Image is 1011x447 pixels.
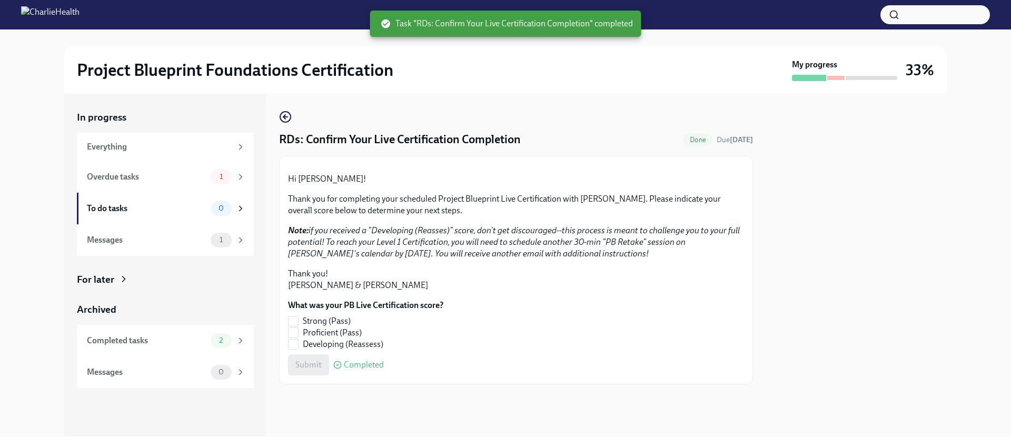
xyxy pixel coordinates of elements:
a: Messages1 [77,224,254,256]
a: For later [77,273,254,286]
label: What was your PB Live Certification score? [288,300,443,311]
span: September 15th, 2025 09:00 [717,135,753,145]
span: Strong (Pass) [303,315,351,327]
strong: Note: [288,225,309,235]
div: Messages [87,366,206,378]
a: Messages0 [77,356,254,388]
span: Developing (Reassess) [303,339,383,350]
a: Archived [77,303,254,316]
a: To do tasks0 [77,193,254,224]
span: 1 [213,236,229,244]
div: Messages [87,234,206,246]
span: 2 [213,336,229,344]
span: 0 [212,204,230,212]
strong: My progress [792,59,837,71]
span: 0 [212,368,230,376]
span: Task "RDs: Confirm Your Live Certification Completion" completed [381,18,633,29]
span: Due [717,135,753,144]
div: Overdue tasks [87,171,206,183]
strong: [DATE] [730,135,753,144]
div: Completed tasks [87,335,206,346]
h4: RDs: Confirm Your Live Certification Completion [279,132,521,147]
span: Completed [344,361,384,369]
a: In progress [77,111,254,124]
h3: 33% [906,61,934,80]
span: 1 [213,173,229,181]
div: Everything [87,141,232,153]
a: Overdue tasks1 [77,161,254,193]
p: Thank you! [PERSON_NAME] & [PERSON_NAME] [288,268,744,291]
img: CharlieHealth [21,6,80,23]
div: For later [77,273,114,286]
p: Thank you for completing your scheduled Project Blueprint Live Certification with [PERSON_NAME]. ... [288,193,744,216]
span: Proficient (Pass) [303,327,362,339]
span: Done [683,136,712,144]
div: To do tasks [87,203,206,214]
em: if you received a "Developing (Reasses)" score, don't get discouraged--this process is meant to c... [288,225,740,259]
a: Completed tasks2 [77,325,254,356]
a: Everything [77,133,254,161]
h2: Project Blueprint Foundations Certification [77,59,393,81]
p: Hi [PERSON_NAME]! [288,173,744,185]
